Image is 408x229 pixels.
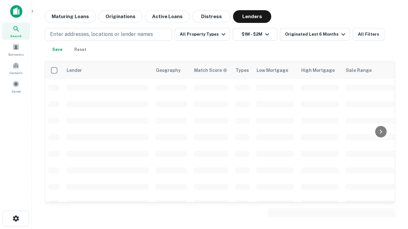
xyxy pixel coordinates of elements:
div: Lender [67,66,82,74]
th: Sale Range [342,61,399,79]
button: Originated Last 6 Months [280,28,350,41]
a: Borrowers [2,41,30,58]
th: Types [232,61,253,79]
button: Distress [192,10,230,23]
button: Maturing Loans [45,10,96,23]
div: Low Mortgage [257,66,288,74]
span: Borrowers [8,52,24,57]
div: Capitalize uses an advanced AI algorithm to match your search with the best lender. The match sco... [194,67,227,74]
a: Search [2,23,30,40]
button: Save your search to get updates of matches that match your search criteria. [47,43,68,56]
div: High Mortgage [301,66,335,74]
th: Low Mortgage [253,61,297,79]
th: High Mortgage [297,61,342,79]
button: Active Loans [145,10,190,23]
th: Lender [63,61,152,79]
a: Contacts [2,59,30,77]
button: Originations [98,10,142,23]
div: Types [236,66,249,74]
span: Search [10,33,22,38]
div: Sale Range [346,66,372,74]
button: $1M - $2M [233,28,277,41]
div: Originated Last 6 Months [285,31,347,38]
span: Saved [11,89,21,94]
button: Reset [70,43,91,56]
button: Enter addresses, locations or lender names [45,28,172,41]
a: Saved [2,78,30,95]
button: All Property Types [175,28,230,41]
div: Geography [156,66,181,74]
span: Contacts [10,70,22,75]
h6: Match Score [194,67,226,74]
p: Enter addresses, locations or lender names [50,31,153,38]
button: Lenders [233,10,271,23]
iframe: Chat Widget [376,178,408,209]
th: Geography [152,61,190,79]
button: All Filters [353,28,384,41]
th: Capitalize uses an advanced AI algorithm to match your search with the best lender. The match sco... [190,61,232,79]
img: capitalize-icon.png [10,5,22,18]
